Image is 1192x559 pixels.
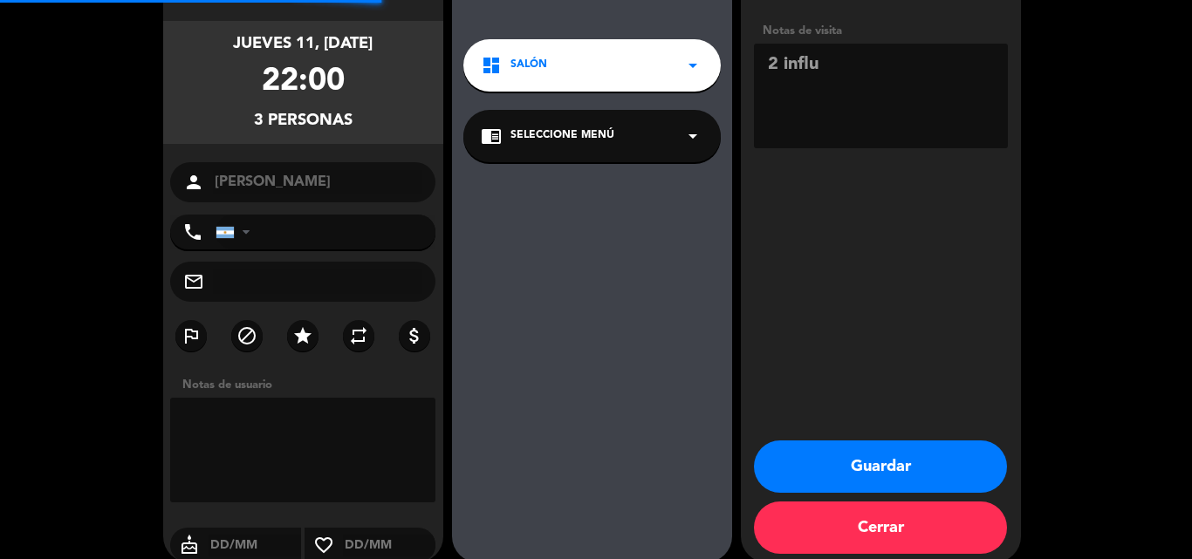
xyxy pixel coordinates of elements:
[181,325,202,346] i: outlined_flag
[348,325,369,346] i: repeat
[754,501,1007,554] button: Cerrar
[481,126,502,147] i: chrome_reader_mode
[254,108,353,133] div: 3 personas
[233,31,373,57] div: jueves 11, [DATE]
[262,57,345,108] div: 22:00
[510,127,614,145] span: Seleccione Menú
[343,535,436,556] input: DD/MM
[754,440,1007,493] button: Guardar
[174,376,443,394] div: Notas de usuario
[292,325,313,346] i: star
[754,22,1008,40] div: Notas de visita
[510,57,547,74] span: SALÓN
[182,222,203,242] i: phone
[209,535,302,556] input: DD/MM
[305,535,343,556] i: favorite_border
[183,271,204,292] i: mail_outline
[682,126,703,147] i: arrow_drop_down
[216,215,257,249] div: Argentina: +54
[183,172,204,193] i: person
[682,55,703,76] i: arrow_drop_down
[481,55,502,76] i: dashboard
[170,535,209,556] i: cake
[404,325,425,346] i: attach_money
[236,325,257,346] i: block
